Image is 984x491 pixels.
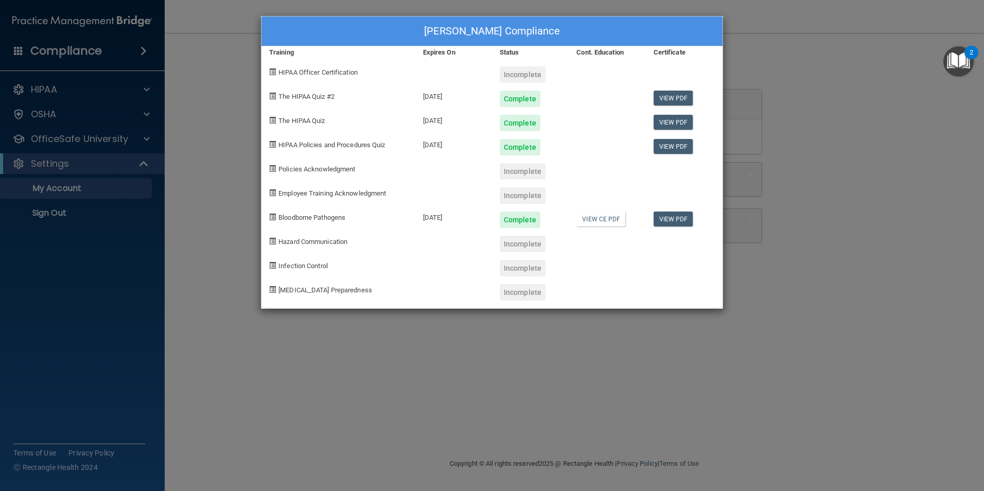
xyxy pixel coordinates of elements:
[654,115,693,130] a: View PDF
[415,46,492,59] div: Expires On
[500,260,546,276] div: Incomplete
[278,165,355,173] span: Policies Acknowledgment
[500,163,546,180] div: Incomplete
[500,66,546,83] div: Incomplete
[500,236,546,252] div: Incomplete
[654,139,693,154] a: View PDF
[278,68,358,76] span: HIPAA Officer Certification
[492,46,569,59] div: Status
[278,238,347,246] span: Hazard Communication
[569,46,645,59] div: Cont. Education
[500,212,540,228] div: Complete
[278,262,328,270] span: Infection Control
[500,139,540,155] div: Complete
[415,107,492,131] div: [DATE]
[415,131,492,155] div: [DATE]
[278,117,325,125] span: The HIPAA Quiz
[278,141,385,149] span: HIPAA Policies and Procedures Quiz
[500,91,540,107] div: Complete
[943,46,974,77] button: Open Resource Center, 2 new notifications
[500,284,546,301] div: Incomplete
[500,187,546,204] div: Incomplete
[646,46,723,59] div: Certificate
[415,83,492,107] div: [DATE]
[500,115,540,131] div: Complete
[278,286,372,294] span: [MEDICAL_DATA] Preparedness
[970,52,973,66] div: 2
[415,204,492,228] div: [DATE]
[278,189,386,197] span: Employee Training Acknowledgment
[261,16,723,46] div: [PERSON_NAME] Compliance
[654,91,693,106] a: View PDF
[576,212,625,226] a: View CE PDF
[278,214,345,221] span: Bloodborne Pathogens
[654,212,693,226] a: View PDF
[278,93,335,100] span: The HIPAA Quiz #2
[261,46,415,59] div: Training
